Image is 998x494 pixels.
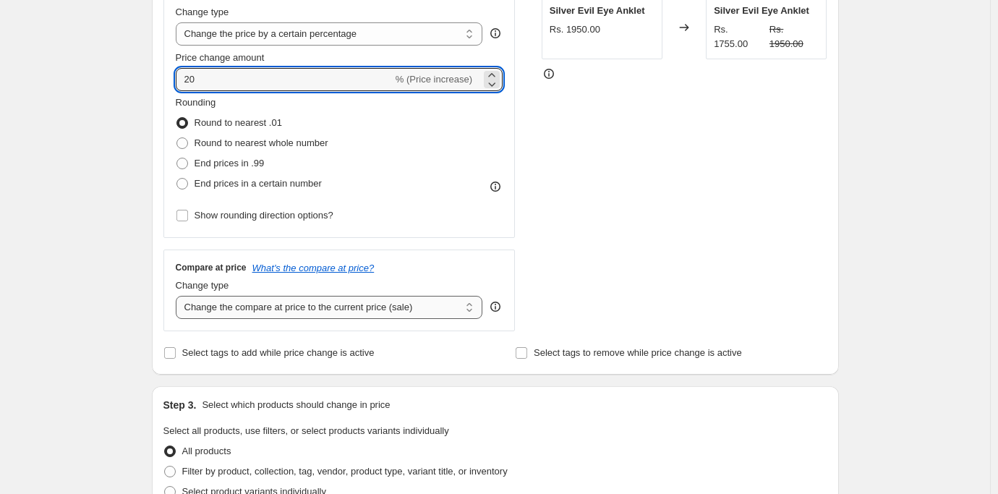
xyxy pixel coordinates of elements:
[182,446,231,456] span: All products
[488,299,503,314] div: help
[252,263,375,273] button: What's the compare at price?
[176,97,216,108] span: Rounding
[769,22,819,51] strike: Rs. 1950.00
[163,425,449,436] span: Select all products, use filters, or select products variants individually
[195,178,322,189] span: End prices in a certain number
[176,7,229,17] span: Change type
[195,210,333,221] span: Show rounding direction options?
[163,398,197,412] h2: Step 3.
[176,68,393,91] input: -15
[534,347,742,358] span: Select tags to remove while price change is active
[714,22,764,51] div: Rs. 1755.00
[176,52,265,63] span: Price change amount
[195,117,282,128] span: Round to nearest .01
[195,137,328,148] span: Round to nearest whole number
[182,466,508,477] span: Filter by product, collection, tag, vendor, product type, variant title, or inventory
[550,22,600,37] div: Rs. 1950.00
[182,347,375,358] span: Select tags to add while price change is active
[195,158,265,169] span: End prices in .99
[396,74,472,85] span: % (Price increase)
[488,26,503,41] div: help
[176,280,229,291] span: Change type
[550,5,645,16] span: Silver Evil Eye Anklet
[714,5,809,16] span: Silver Evil Eye Anklet
[176,262,247,273] h3: Compare at price
[202,398,390,412] p: Select which products should change in price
